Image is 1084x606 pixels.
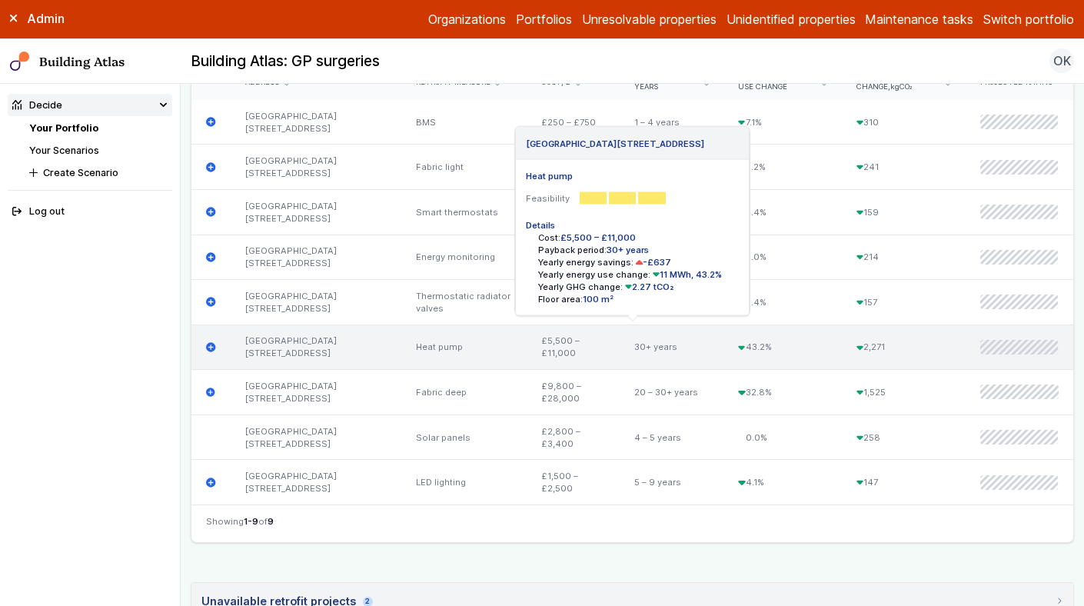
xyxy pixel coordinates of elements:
[727,10,856,28] a: Unidentified properties
[841,189,965,235] div: 159
[650,269,723,280] span: 11 MWh, 43.2%
[1053,52,1071,70] span: OK
[25,161,172,184] button: Create Scenario
[401,460,527,504] div: LED lighting
[633,257,672,268] span: -£637
[865,10,973,28] a: Maintenance tasks
[723,235,841,280] div: 5.0%
[527,460,619,504] div: £1,500 – £2,500
[890,82,913,91] span: kgCO₂
[401,325,527,370] div: Heat pump
[619,370,723,415] div: 20 – 30+ years
[527,370,619,415] div: £9,800 – £28,000
[428,10,506,28] a: Organizations
[527,325,619,370] div: £5,500 – £11,000
[983,10,1074,28] button: Switch portfolio
[1049,48,1074,73] button: OK
[526,219,740,231] h5: Details
[723,145,841,190] div: 5.2%
[231,189,401,235] div: [GEOGRAPHIC_DATA][STREET_ADDRESS]
[841,460,965,504] div: 147
[526,170,740,182] h5: Heat pump
[723,460,841,504] div: 4.1%
[723,100,841,145] div: 7.1%
[527,100,619,145] div: £250 – £750
[191,504,1073,542] nav: Table navigation
[538,281,740,293] li: Yearly GHG change:
[516,10,572,28] a: Portfolios
[619,415,723,460] div: 4 – 5 years
[231,415,401,460] div: [GEOGRAPHIC_DATA][STREET_ADDRESS]
[723,325,841,370] div: 43.2%
[607,245,649,255] span: 30+ years
[231,145,401,190] div: [GEOGRAPHIC_DATA][STREET_ADDRESS]
[619,460,723,504] div: 5 – 9 years
[401,280,527,325] div: Thermostatic radiator valves
[231,100,401,145] div: [GEOGRAPHIC_DATA][STREET_ADDRESS]
[538,244,740,256] li: Payback period:
[723,415,841,460] div: 0.0%
[206,515,274,528] span: Showing of
[841,235,965,280] div: 214
[619,325,723,370] div: 30+ years
[231,235,401,280] div: [GEOGRAPHIC_DATA][STREET_ADDRESS]
[560,232,636,243] span: £5,500 – £11,000
[527,415,619,460] div: £2,800 – £3,400
[401,235,527,280] div: Energy monitoring
[841,370,965,415] div: 1,525
[29,122,98,134] a: Your Portfolio
[8,94,173,116] summary: Decide
[538,231,740,244] li: Cost:
[231,280,401,325] div: [GEOGRAPHIC_DATA][STREET_ADDRESS]
[841,415,965,460] div: 258
[10,52,30,72] img: main-0bbd2752.svg
[29,145,99,156] a: Your Scenarios
[231,460,401,504] div: [GEOGRAPHIC_DATA][STREET_ADDRESS]
[538,256,740,268] li: Yearly energy savings:
[583,294,613,305] span: 100 m²
[623,281,674,292] span: 2.27 tCO₂
[268,516,274,527] span: 9
[191,52,380,72] h2: Building Atlas: GP surgeries
[12,98,62,112] div: Decide
[841,325,965,370] div: 2,271
[401,415,527,460] div: Solar panels
[526,192,570,205] dt: Feasibility
[231,325,401,370] div: [GEOGRAPHIC_DATA][STREET_ADDRESS]
[244,516,258,527] span: 1-9
[538,268,740,281] li: Yearly energy use change:
[841,100,965,145] div: 310
[841,145,965,190] div: 241
[619,100,723,145] div: 1 – 4 years
[231,370,401,415] div: [GEOGRAPHIC_DATA][STREET_ADDRESS]
[401,100,527,145] div: BMS
[841,280,965,325] div: 157
[8,201,173,223] button: Log out
[401,145,527,190] div: Fabric light
[723,189,841,235] div: 3.4%
[401,370,527,415] div: Fabric deep
[582,10,717,28] a: Unresolvable properties
[401,189,527,235] div: Smart thermostats
[538,293,740,305] li: Floor area:
[723,280,841,325] div: 3.4%
[526,137,704,149] div: [GEOGRAPHIC_DATA][STREET_ADDRESS]
[723,370,841,415] div: 32.8%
